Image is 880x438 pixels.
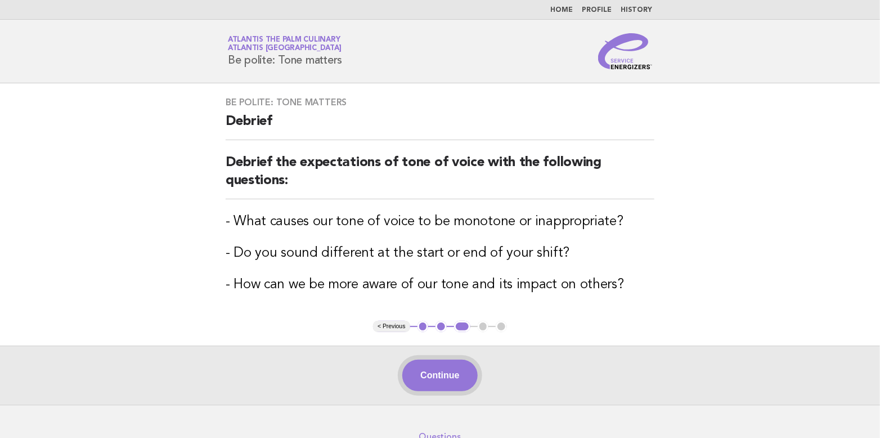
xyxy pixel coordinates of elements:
button: 2 [435,321,447,332]
a: Profile [582,7,612,14]
h3: Be polite: Tone matters [226,97,654,108]
h1: Be polite: Tone matters [228,37,342,66]
h3: - What causes our tone of voice to be monotone or inappropriate? [226,213,654,231]
img: Service Energizers [598,33,652,69]
a: Home [550,7,573,14]
a: History [621,7,652,14]
button: 1 [417,321,429,332]
button: < Previous [373,321,410,332]
span: Atlantis [GEOGRAPHIC_DATA] [228,45,342,52]
h2: Debrief [226,113,654,140]
h2: Debrief the expectations of tone of voice with the following questions: [226,154,654,199]
button: 3 [454,321,470,332]
a: Atlantis The Palm CulinaryAtlantis [GEOGRAPHIC_DATA] [228,36,342,52]
h3: - Do you sound different at the start or end of your shift? [226,244,654,262]
button: Continue [402,360,477,391]
h3: - How can we be more aware of our tone and its impact on others? [226,276,654,294]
